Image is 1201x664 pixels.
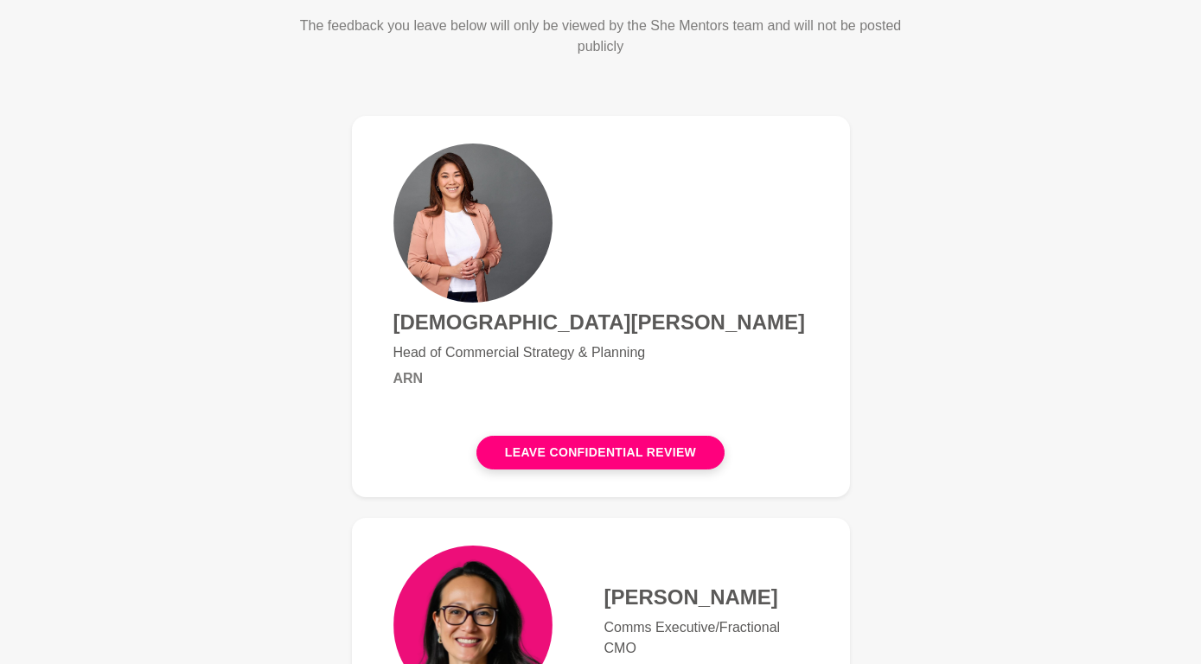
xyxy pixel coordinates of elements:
[297,16,905,57] p: The feedback you leave below will only be viewed by the She Mentors team and will not be posted p...
[352,116,850,497] a: [DEMOGRAPHIC_DATA][PERSON_NAME]Head of Commercial Strategy & PlanningARNLeave confidential review
[604,584,808,610] h4: [PERSON_NAME]
[393,310,808,335] h4: [DEMOGRAPHIC_DATA][PERSON_NAME]
[393,342,808,363] p: Head of Commercial Strategy & Planning
[393,370,808,387] h6: ARN
[476,436,725,469] button: Leave confidential review
[604,617,808,659] p: Comms Executive/Fractional CMO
